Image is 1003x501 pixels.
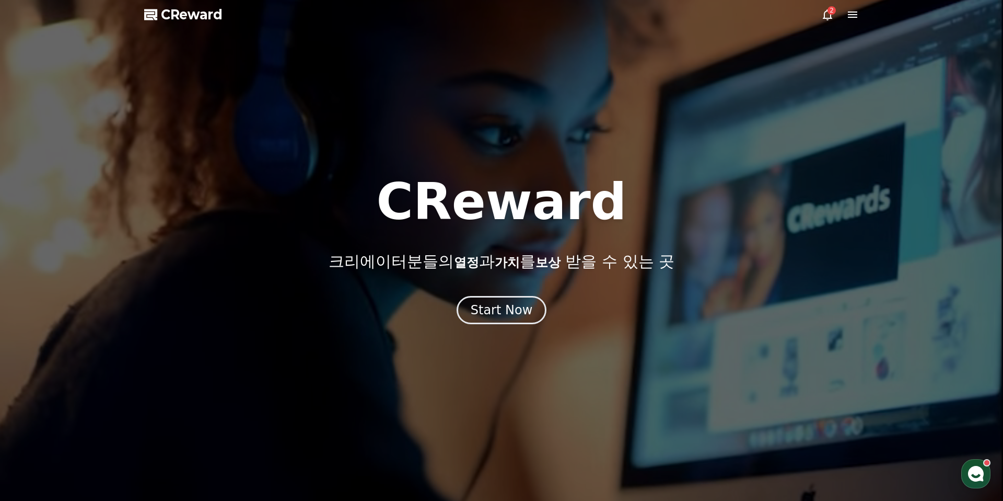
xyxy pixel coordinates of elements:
[69,332,135,358] a: 대화
[821,8,834,21] a: 2
[376,177,626,227] h1: CReward
[33,347,39,356] span: 홈
[161,347,174,356] span: 설정
[495,255,520,270] span: 가치
[96,348,108,356] span: 대화
[457,306,547,316] a: Start Now
[454,255,479,270] span: 열정
[161,6,223,23] span: CReward
[535,255,561,270] span: 보상
[329,252,674,271] p: 크리에이터분들의 과 를 받을 수 있는 곳
[457,296,547,324] button: Start Now
[135,332,201,358] a: 설정
[827,6,836,15] div: 2
[471,302,533,318] div: Start Now
[144,6,223,23] a: CReward
[3,332,69,358] a: 홈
